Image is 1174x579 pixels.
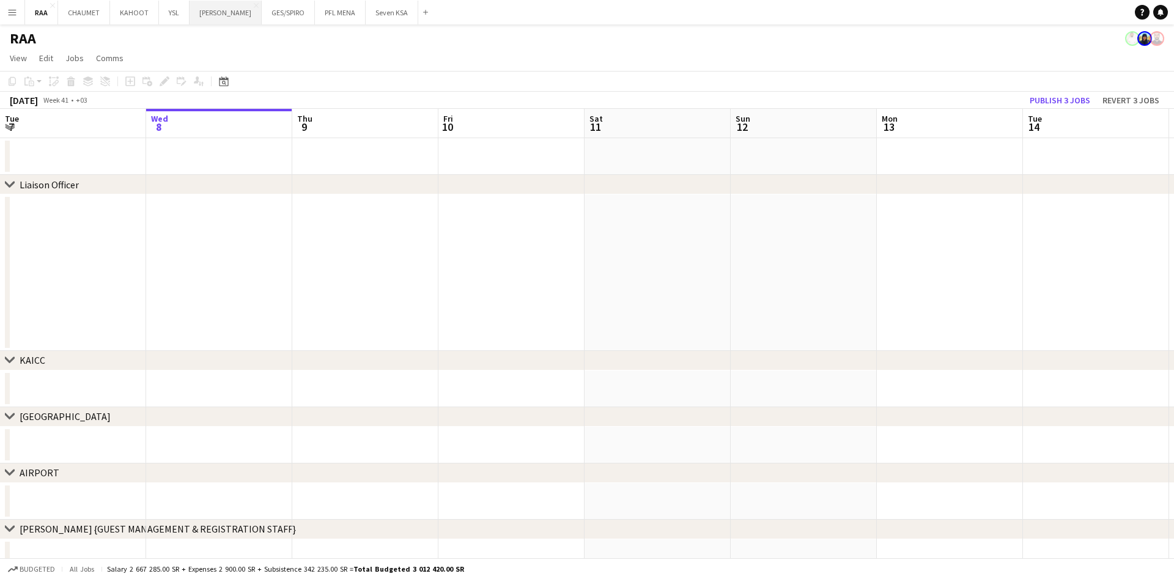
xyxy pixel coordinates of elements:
span: Mon [882,113,898,124]
h1: RAA [10,29,36,48]
span: 7 [3,120,19,134]
button: YSL [159,1,190,24]
div: Salary 2 667 285.00 SR + Expenses 2 900.00 SR + Subsistence 342 235.00 SR = [107,564,464,573]
div: AIRPORT [20,467,59,479]
app-user-avatar: Ouassim Arzouk [1150,31,1164,46]
button: Publish 3 jobs [1025,92,1095,108]
button: KAHOOT [110,1,159,24]
a: Edit [34,50,58,66]
app-user-avatar: Lin Allaf [1137,31,1152,46]
span: 13 [880,120,898,134]
span: Tue [1028,113,1042,124]
div: KAICC [20,354,45,366]
span: Budgeted [20,565,55,573]
div: Liaison Officer [20,179,79,191]
span: All jobs [67,564,97,573]
div: +03 [76,95,87,105]
a: Comms [91,50,128,66]
span: Sun [736,113,750,124]
a: View [5,50,32,66]
a: Jobs [61,50,89,66]
button: CHAUMET [58,1,110,24]
span: Thu [297,113,312,124]
span: Edit [39,53,53,64]
span: 12 [734,120,750,134]
div: [GEOGRAPHIC_DATA] [20,410,111,422]
button: PFL MENA [315,1,366,24]
span: 14 [1026,120,1042,134]
div: [DATE] [10,94,38,106]
span: 11 [588,120,603,134]
button: Seven KSA [366,1,418,24]
span: View [10,53,27,64]
span: Wed [151,113,168,124]
span: Tue [5,113,19,124]
span: 10 [441,120,453,134]
button: GES/SPIRO [262,1,315,24]
button: [PERSON_NAME] [190,1,262,24]
span: Sat [589,113,603,124]
span: Comms [96,53,124,64]
span: Total Budgeted 3 012 420.00 SR [353,564,464,573]
button: Budgeted [6,562,57,576]
span: 8 [149,120,168,134]
button: Revert 3 jobs [1098,92,1164,108]
span: Jobs [65,53,84,64]
span: Fri [443,113,453,124]
span: 9 [295,120,312,134]
span: Week 41 [40,95,71,105]
div: [PERSON_NAME] {GUEST MANAGEMENT & REGISTRATION STAFF} [20,523,296,535]
button: RAA [25,1,58,24]
app-user-avatar: Obada Ghali [1125,31,1140,46]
